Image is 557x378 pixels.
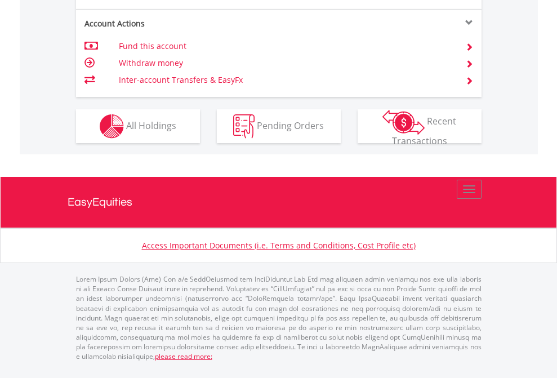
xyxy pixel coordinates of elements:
[119,38,452,55] td: Fund this account
[119,72,452,88] td: Inter-account Transfers & EasyFx
[233,114,255,139] img: pending_instructions-wht.png
[155,352,212,361] a: please read more:
[382,110,425,135] img: transactions-zar-wht.png
[119,55,452,72] td: Withdraw money
[76,274,482,361] p: Lorem Ipsum Dolors (Ame) Con a/e SeddOeiusmod tem InciDiduntut Lab Etd mag aliquaen admin veniamq...
[257,119,324,131] span: Pending Orders
[126,119,176,131] span: All Holdings
[358,109,482,143] button: Recent Transactions
[76,109,200,143] button: All Holdings
[142,240,416,251] a: Access Important Documents (i.e. Terms and Conditions, Cost Profile etc)
[76,18,279,29] div: Account Actions
[217,109,341,143] button: Pending Orders
[68,177,490,228] a: EasyEquities
[100,114,124,139] img: holdings-wht.png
